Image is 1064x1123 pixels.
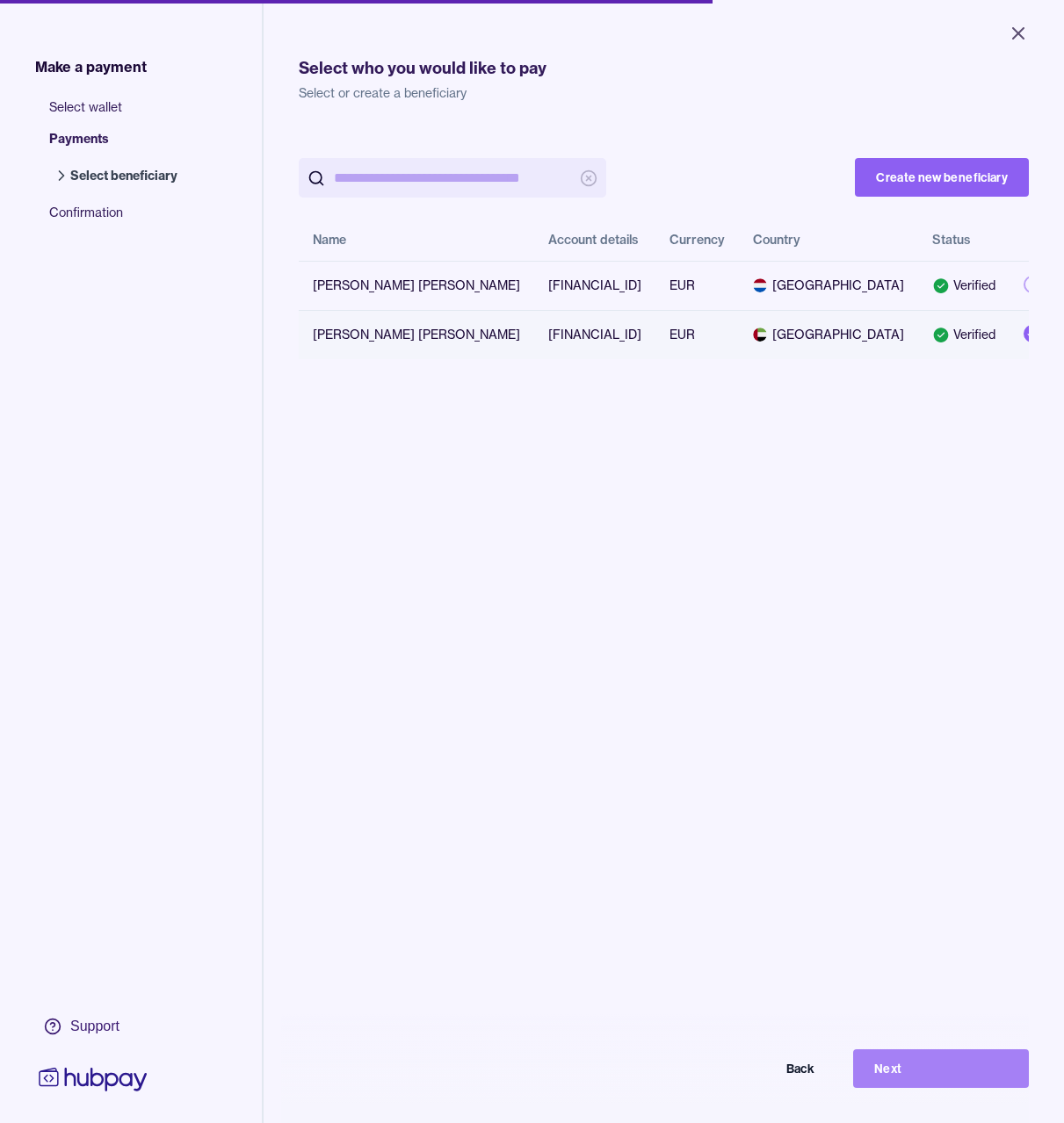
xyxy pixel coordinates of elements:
[35,1008,151,1045] a: Support
[35,56,147,77] span: Make a payment
[855,158,1029,197] button: Create new beneficiary
[918,219,1010,261] th: Status
[660,1049,836,1088] button: Back
[987,14,1050,53] button: Close
[753,277,904,294] span: [GEOGRAPHIC_DATA]
[49,204,195,235] span: Confirmation
[739,219,918,261] th: Country
[655,310,739,359] td: EUR
[932,326,995,343] div: Verified
[313,326,520,343] div: [PERSON_NAME] [PERSON_NAME]
[534,219,655,261] th: Account details
[49,130,195,162] span: Payments
[299,84,1029,102] p: Select or create a beneficiary
[853,1049,1029,1088] button: Next
[70,167,177,184] span: Select beneficiary
[932,277,995,294] div: Verified
[299,219,534,261] th: Name
[655,219,739,261] th: Currency
[753,326,904,343] span: [GEOGRAPHIC_DATA]
[49,98,195,130] span: Select wallet
[313,277,520,294] div: [PERSON_NAME] [PERSON_NAME]
[334,158,571,198] input: search
[299,56,1029,81] h1: Select who you would like to pay
[655,261,739,310] td: EUR
[534,261,655,310] td: [FINANCIAL_ID]
[534,310,655,359] td: [FINANCIAL_ID]
[70,1017,119,1036] div: Support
